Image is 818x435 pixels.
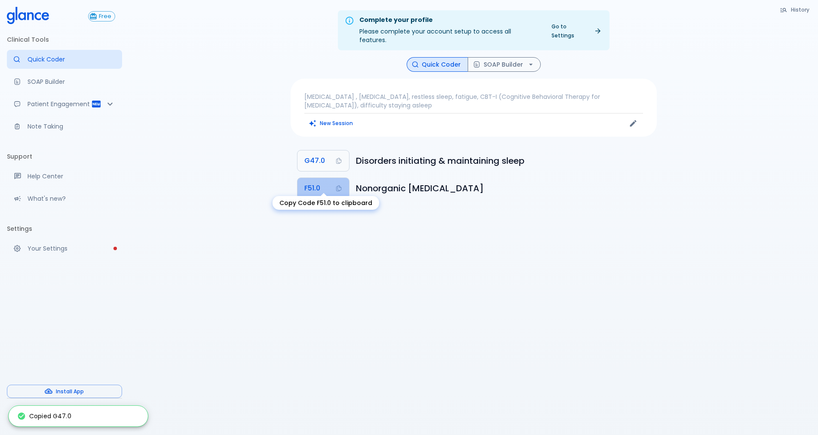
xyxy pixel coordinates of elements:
div: Copy Code F51.0 to clipboard [273,196,379,210]
a: Go to Settings [546,20,606,42]
li: Clinical Tools [7,29,122,50]
span: Free [95,13,115,20]
button: Install App [7,385,122,398]
button: Clears all inputs and results. [304,117,358,129]
span: G47.0 [304,155,325,167]
button: Free [88,11,115,21]
p: SOAP Builder [28,77,115,86]
button: Copy Code F51.0 to clipboard [297,178,349,199]
p: What's new? [28,194,115,203]
p: [MEDICAL_DATA] , [MEDICAL_DATA], restless sleep, fatigue, CBT-I (Cognitive Behavioral Therapy for... [304,92,643,110]
div: [PERSON_NAME][GEOGRAPHIC_DATA] [7,402,122,432]
a: Advanced note-taking [7,117,122,136]
a: Get help from our support team [7,167,122,186]
p: Note Taking [28,122,115,131]
p: Help Center [28,172,115,181]
div: Patient Reports & Referrals [7,95,122,113]
button: History [775,3,815,16]
div: Recent updates and feature releases [7,189,122,208]
li: Support [7,146,122,167]
p: Your Settings [28,244,115,253]
p: Patient Engagement [28,100,91,108]
div: Please complete your account setup to access all features. [359,13,539,48]
a: Click to view or change your subscription [88,11,122,21]
button: SOAP Builder [468,57,541,72]
h6: Disorders of initiating and maintaining sleep [insomnias] [356,154,650,168]
div: Complete your profile [359,15,539,25]
div: Copied G47.0 [17,408,71,424]
a: Docugen: Compose a clinical documentation in seconds [7,72,122,91]
h6: Nonorganic insomnia [356,181,650,195]
a: Moramiz: Find ICD10AM codes instantly [7,50,122,69]
button: Quick Coder [407,57,468,72]
p: Quick Coder [28,55,115,64]
span: F51.0 [304,182,320,194]
button: Copy Code G47.0 to clipboard [297,150,349,171]
a: Please complete account setup [7,239,122,258]
button: Edit [627,117,640,130]
li: Settings [7,218,122,239]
